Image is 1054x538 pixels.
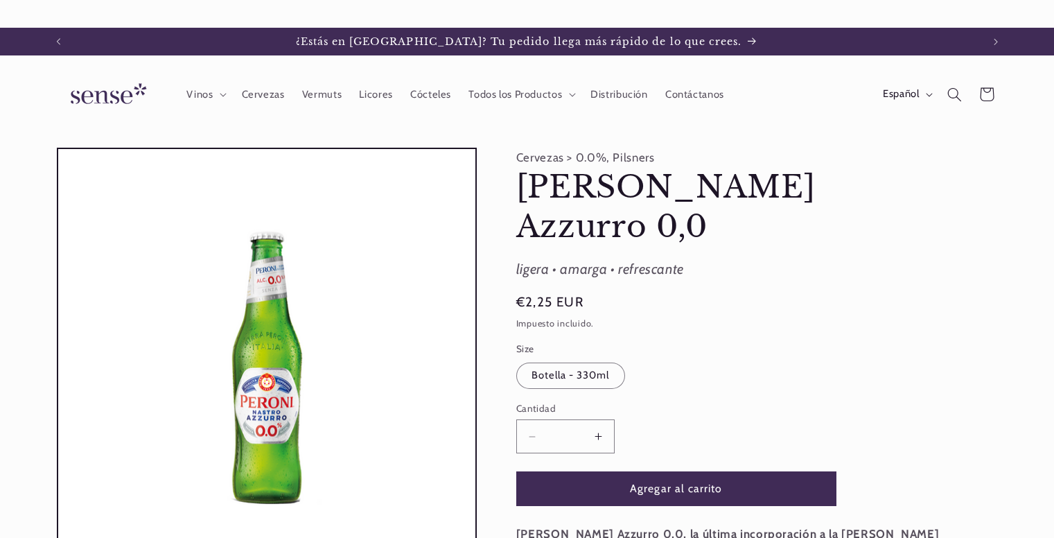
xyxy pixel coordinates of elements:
div: Anuncio [73,28,981,55]
a: Distribución [582,79,657,110]
label: Botella - 330ml [516,363,625,389]
a: Vermuts [293,79,351,110]
label: Cantidad [516,401,836,415]
h1: [PERSON_NAME] Azzurro 0,0 [516,168,953,246]
button: Español [874,80,938,108]
span: Contáctanos [665,88,724,101]
div: 1 de 2 [73,28,981,55]
span: Español [883,87,919,102]
a: ¿Estás en [GEOGRAPHIC_DATA]? Tu pedido llega más rápido de lo que crees. [73,28,981,55]
div: Impuesto incluido. [516,317,953,331]
span: Vinos [186,88,213,101]
a: Contáctanos [656,79,732,110]
img: Sense [54,75,158,114]
a: Sense [49,69,164,120]
span: Vermuts [302,88,342,101]
span: Todos los Productos [468,88,562,101]
a: Cócteles [401,79,459,110]
slideshow-component: Barra de anuncios [54,28,1000,55]
span: ¿Estás en [GEOGRAPHIC_DATA]? Tu pedido llega más rápido de lo que crees. [296,35,742,48]
span: Distribución [590,88,648,101]
a: Cervezas [233,79,293,110]
span: €2,25 EUR [516,293,583,312]
button: Agregar al carrito [516,471,836,505]
span: Licores [359,88,392,101]
div: ligera • amarga • refrescante [516,257,953,282]
span: Cócteles [410,88,451,101]
button: Anuncio anterior [43,28,73,55]
summary: Todos los Productos [460,79,582,110]
legend: Size [516,342,536,356]
button: Anuncio siguiente [981,28,1011,55]
a: Licores [351,79,402,110]
span: Cervezas [242,88,285,101]
summary: Búsqueda [939,78,971,110]
summary: Vinos [178,79,233,110]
